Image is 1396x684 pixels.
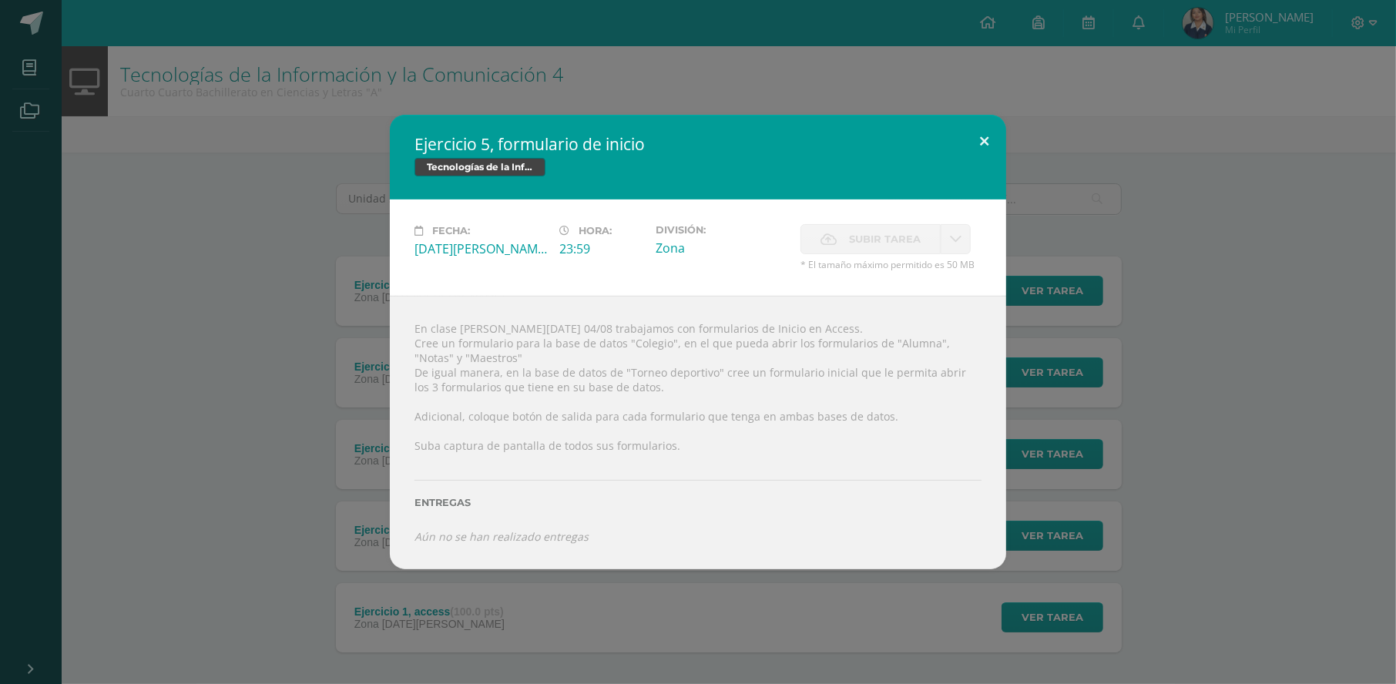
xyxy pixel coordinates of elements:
span: Fecha: [432,225,470,236]
label: Entregas [414,497,982,508]
div: Zona [656,240,788,256]
span: * El tamaño máximo permitido es 50 MB [800,258,982,271]
button: Close (Esc) [962,115,1006,167]
h2: Ejercicio 5, formulario de inicio [414,133,982,155]
span: Hora: [579,225,612,236]
div: 23:59 [559,240,643,257]
div: En clase [PERSON_NAME][DATE] 04/08 trabajamos con formularios de Inicio en Access. Cree un formul... [390,296,1006,568]
a: La fecha de entrega ha expirado [941,224,971,254]
i: Aún no se han realizado entregas [414,529,589,544]
span: Tecnologías de la Información y la Comunicación 4 [414,158,545,176]
label: División: [656,224,788,236]
span: Subir tarea [849,225,921,253]
label: La fecha de entrega ha expirado [800,224,941,254]
div: [DATE][PERSON_NAME] [414,240,547,257]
